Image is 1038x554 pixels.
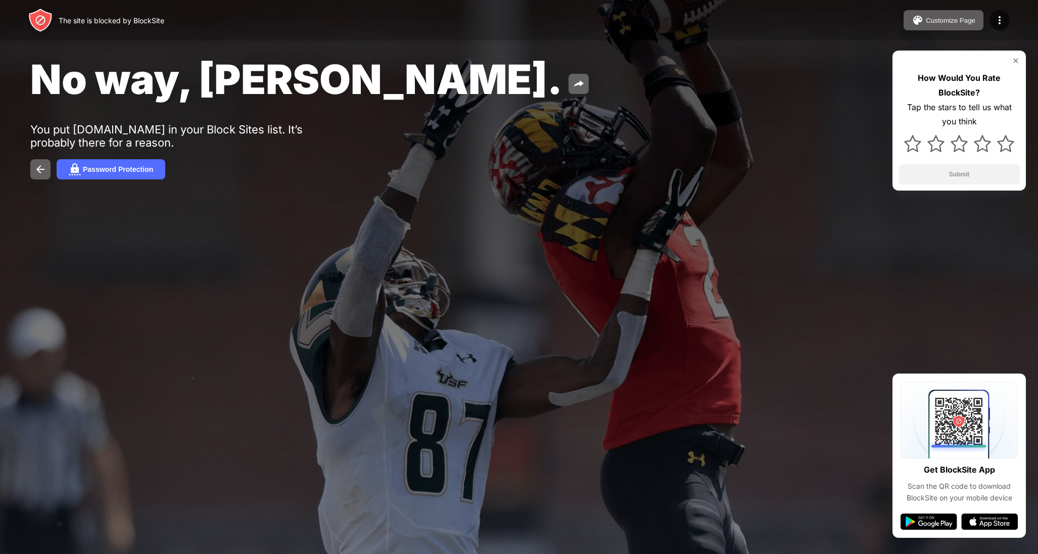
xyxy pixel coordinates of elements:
img: password.svg [69,163,81,175]
img: star.svg [951,135,968,152]
img: back.svg [34,163,46,175]
img: star.svg [927,135,945,152]
div: The site is blocked by BlockSite [59,16,164,25]
img: menu-icon.svg [994,14,1006,26]
img: pallet.svg [912,14,924,26]
div: Scan the QR code to download BlockSite on your mobile device [901,481,1018,503]
button: Submit [899,164,1020,184]
img: star.svg [904,135,921,152]
img: star.svg [974,135,991,152]
img: star.svg [997,135,1014,152]
span: No way, [PERSON_NAME]. [30,55,562,104]
div: Password Protection [83,165,153,173]
div: How Would You Rate BlockSite? [899,71,1020,100]
div: Get BlockSite App [924,463,995,477]
div: You put [DOMAIN_NAME] in your Block Sites list. It’s probably there for a reason. [30,123,343,149]
button: Password Protection [57,159,165,179]
img: header-logo.svg [28,8,53,32]
img: google-play.svg [901,514,957,530]
img: qrcode.svg [901,382,1018,458]
div: Customize Page [926,17,975,24]
img: share.svg [573,78,585,90]
button: Customize Page [904,10,983,30]
img: rate-us-close.svg [1012,57,1020,65]
div: Tap the stars to tell us what you think [899,100,1020,129]
img: app-store.svg [961,514,1018,530]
